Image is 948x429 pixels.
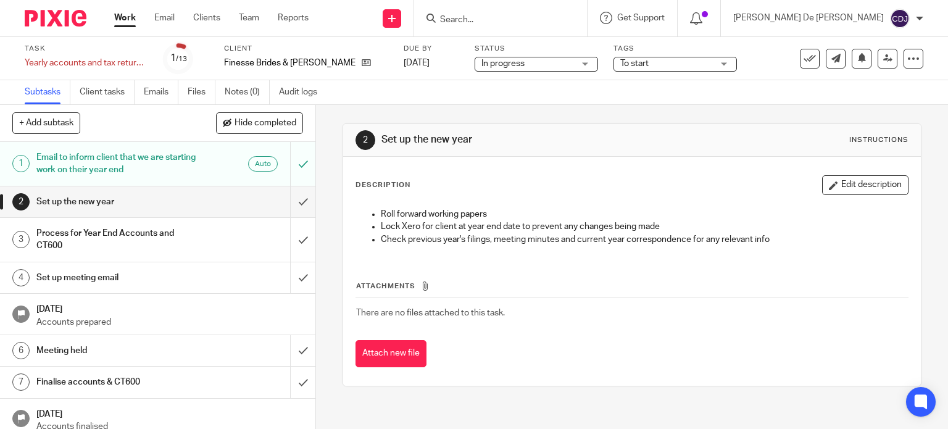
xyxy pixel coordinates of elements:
h1: Finalise accounts & CT600 [36,373,197,391]
span: To start [620,59,649,68]
h1: Set up the new year [381,133,658,146]
a: Notes (0) [225,80,270,104]
button: Attach new file [355,340,426,368]
div: 3 [12,231,30,248]
a: Files [188,80,215,104]
small: /13 [176,56,187,62]
p: Check previous year's filings, meeting minutes and current year correspondence for any relevant info [381,233,908,246]
a: Team [239,12,259,24]
label: Tags [613,44,737,54]
a: Client tasks [80,80,135,104]
a: Audit logs [279,80,326,104]
p: Description [355,180,410,190]
a: Reports [278,12,309,24]
label: Task [25,44,148,54]
a: Work [114,12,136,24]
span: Attachments [356,283,415,289]
img: svg%3E [890,9,910,28]
div: 7 [12,373,30,391]
button: Edit description [822,175,908,195]
h1: Set up meeting email [36,269,197,287]
div: Instructions [849,135,908,145]
p: Accounts prepared [36,316,303,328]
div: 2 [355,130,375,150]
h1: Process for Year End Accounts and CT600 [36,224,197,256]
span: There are no files attached to this task. [356,309,505,317]
h1: [DATE] [36,300,303,315]
a: Subtasks [25,80,70,104]
span: [DATE] [404,59,430,67]
button: Hide completed [216,112,303,133]
img: Pixie [25,10,86,27]
a: Clients [193,12,220,24]
label: Client [224,44,388,54]
div: Auto [248,156,278,172]
h1: Email to inform client that we are starting work on their year end [36,148,197,180]
div: 4 [12,269,30,286]
a: Emails [144,80,178,104]
span: Hide completed [235,119,296,128]
input: Search [439,15,550,26]
p: Finesse Brides & [PERSON_NAME] Ltd [224,57,355,69]
button: + Add subtask [12,112,80,133]
div: Yearly accounts and tax return (Ltd Co) [25,57,148,69]
span: Get Support [617,14,665,22]
a: Email [154,12,175,24]
div: 2 [12,193,30,210]
p: [PERSON_NAME] De [PERSON_NAME] [733,12,884,24]
div: 1 [170,51,187,65]
span: In progress [481,59,525,68]
h1: Meeting held [36,341,197,360]
label: Status [475,44,598,54]
div: 6 [12,342,30,359]
div: 1 [12,155,30,172]
h1: Set up the new year [36,193,197,211]
p: Roll forward working papers [381,208,908,220]
h1: [DATE] [36,405,303,420]
label: Due by [404,44,459,54]
p: Lock Xero for client at year end date to prevent any changes being made [381,220,908,233]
